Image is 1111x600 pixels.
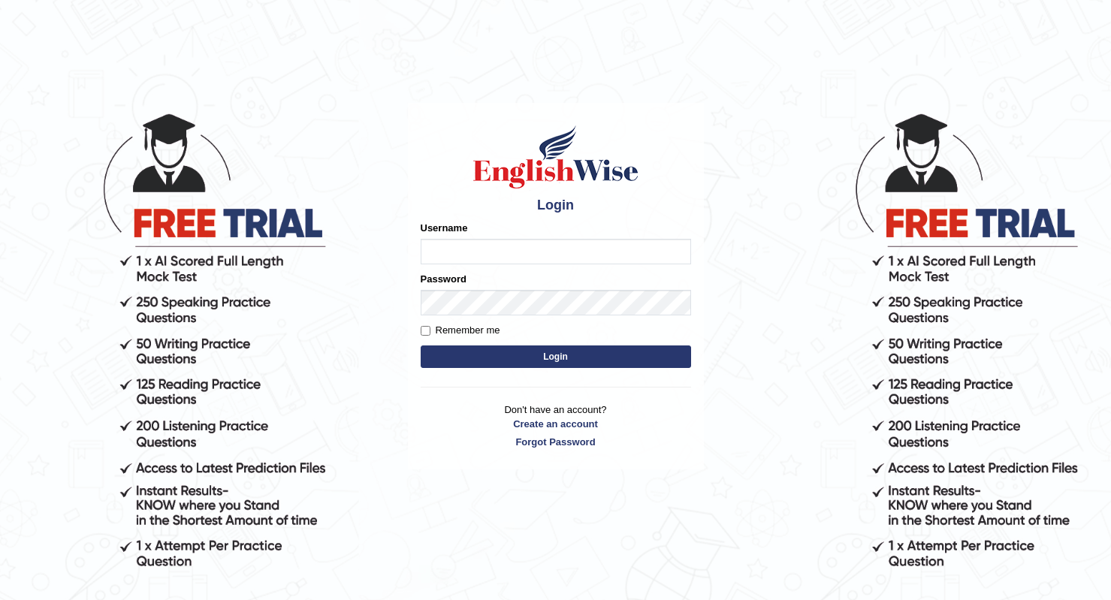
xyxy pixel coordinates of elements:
label: Username [421,221,468,235]
img: Logo of English Wise sign in for intelligent practice with AI [470,123,642,191]
label: Password [421,272,466,286]
input: Remember me [421,326,430,336]
button: Login [421,345,691,368]
p: Don't have an account? [421,403,691,449]
a: Forgot Password [421,435,691,449]
h4: Login [421,198,691,213]
a: Create an account [421,417,691,431]
label: Remember me [421,323,500,338]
